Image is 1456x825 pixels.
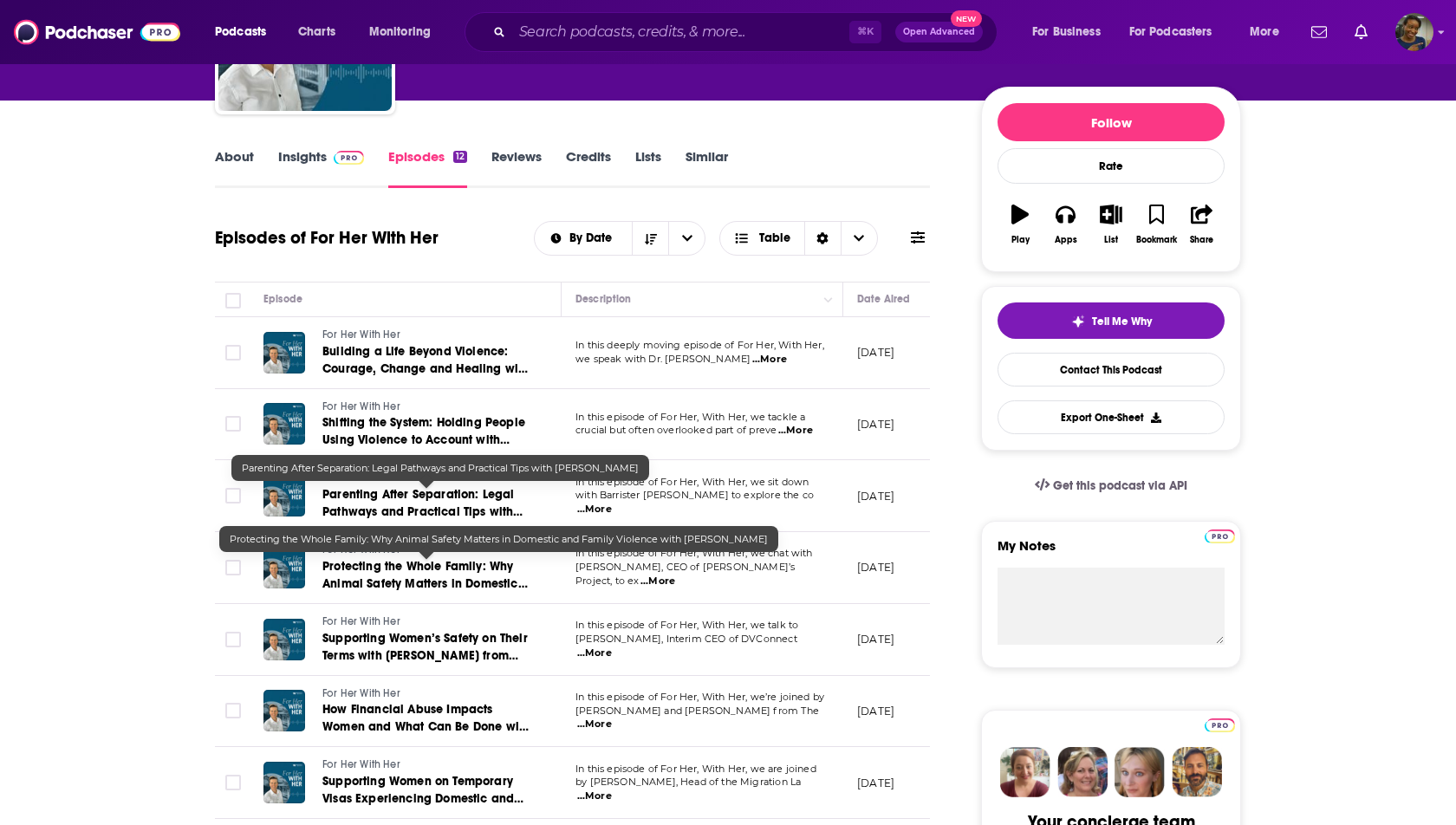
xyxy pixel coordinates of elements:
a: Show notifications dropdown [1348,17,1375,47]
a: For Her With Her [322,757,530,773]
button: Bookmark [1134,193,1179,256]
span: we speak with Dr. [PERSON_NAME] [575,353,751,365]
a: Show notifications dropdown [1304,17,1334,47]
span: In this episode of For Her, With Her, we talk to [575,619,798,631]
span: ...More [778,424,813,438]
a: For Her With Her [322,400,530,415]
a: Shifting the System: Holding People Using Violence to Account with [PERSON_NAME] [322,414,530,449]
img: Barbara Profile [1057,747,1108,797]
a: Charts [287,18,346,46]
div: Date Aired [857,289,910,309]
a: Supporting Women on Temporary Visas Experiencing Domestic and Family Violence with [PERSON_NAME] [322,773,530,808]
span: Tell Me Why [1092,315,1152,328]
span: Toggle select row [225,416,241,432]
span: In this episode of For Her, With Her, we tackle a [575,411,805,423]
a: Lists [635,148,661,188]
a: For Her With Her [322,614,530,630]
span: New [951,10,982,27]
button: Play [998,193,1043,256]
span: Toggle select row [225,560,241,575]
span: [PERSON_NAME] and [PERSON_NAME] from The [575,705,819,717]
span: by [PERSON_NAME], Head of the Migration La [575,776,801,788]
a: Reviews [491,148,542,188]
img: Podchaser Pro [334,151,364,165]
img: User Profile [1395,13,1433,51]
span: ...More [752,353,787,367]
span: Toggle select row [225,345,241,361]
a: Supporting Women’s Safety on Their Terms with [PERSON_NAME] from DVConnect [322,630,530,665]
button: open menu [668,222,705,255]
span: Toggle select row [225,488,241,503]
a: How Financial Abuse Impacts Women and What Can Be Done with [PERSON_NAME] and [PERSON_NAME] [322,701,530,736]
button: Choose View [719,221,878,256]
span: ...More [577,646,612,660]
div: Description [575,289,631,309]
img: Sydney Profile [1000,747,1050,797]
span: For Her With Her [322,615,400,627]
p: [DATE] [857,632,894,646]
button: Column Actions [818,289,839,310]
span: Table [759,232,790,244]
span: Toggle select row [225,632,241,647]
span: How Financial Abuse Impacts Women and What Can Be Done with [PERSON_NAME] and [PERSON_NAME] [322,702,530,769]
img: Podchaser - Follow, Share and Rate Podcasts [14,16,180,49]
span: In this episode of For Her, With Her, we chat with [575,547,813,559]
span: By Date [569,232,618,244]
span: Toggle select row [225,703,241,718]
button: open menu [1118,18,1238,46]
p: [DATE] [857,489,894,503]
span: Monitoring [369,20,431,44]
span: crucial but often overlooked part of preve [575,424,777,436]
button: Share [1180,193,1225,256]
span: with Barrister [PERSON_NAME] to explore the co [575,489,814,501]
span: Protecting the Whole Family: Why Animal Safety Matters in Domestic and Family Violence with [PERS... [230,533,768,545]
a: Protecting the Whole Family: Why Animal Safety Matters in Domestic and Family Violence with [PERS... [322,558,530,593]
a: About [215,148,254,188]
p: [DATE] [857,704,894,718]
span: Toggle select row [225,775,241,790]
a: Pro website [1205,527,1235,543]
a: InsightsPodchaser Pro [278,148,364,188]
label: My Notes [998,537,1225,568]
div: List [1104,235,1118,245]
a: For Her With Her [322,328,530,343]
div: Bookmark [1136,235,1177,245]
p: [DATE] [857,776,894,790]
span: For Her With Her [322,758,400,770]
span: Get this podcast via API [1053,478,1187,493]
span: For Her With Her [322,687,400,699]
button: Follow [998,103,1225,141]
span: More [1250,20,1279,44]
span: Podcasts [215,20,266,44]
span: For Her With Her [322,400,400,412]
a: Similar [686,148,728,188]
span: Building a Life Beyond Violence: Courage, Change and Healing with [PERSON_NAME] [322,344,529,393]
span: ...More [577,718,612,731]
a: Building a Life Beyond Violence: Courage, Change and Healing with [PERSON_NAME] [322,343,530,378]
button: Sort Direction [632,222,668,255]
span: Charts [298,20,335,44]
span: Parenting After Separation: Legal Pathways and Practical Tips with [PERSON_NAME] [322,487,523,536]
button: Open AdvancedNew [895,22,983,42]
span: For Her With Her [322,328,400,341]
span: For Podcasters [1129,20,1212,44]
div: Apps [1055,235,1077,245]
span: Shifting the System: Holding People Using Violence to Account with [PERSON_NAME] [322,415,525,464]
a: Pro website [1205,716,1235,732]
span: Open Advanced [903,28,975,36]
img: Podchaser Pro [1205,529,1235,543]
button: Show profile menu [1395,13,1433,51]
img: Jules Profile [1115,747,1165,797]
span: In this episode of For Her, With Her, we sit down [575,476,809,488]
span: In this deeply moving episode of For Her, With Her, [575,339,824,351]
a: Episodes12 [388,148,467,188]
span: In this episode of For Her, With Her, we are joined [575,763,816,775]
button: open menu [203,18,289,46]
span: Protecting the Whole Family: Why Animal Safety Matters in Domestic and Family Violence with [PERS... [322,559,528,626]
button: open menu [357,18,453,46]
button: Export One-Sheet [998,400,1225,434]
a: For Her With Her [322,686,530,702]
span: [PERSON_NAME], CEO of [PERSON_NAME]’s Project, to ex [575,561,795,587]
h2: Choose List sort [534,221,706,256]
